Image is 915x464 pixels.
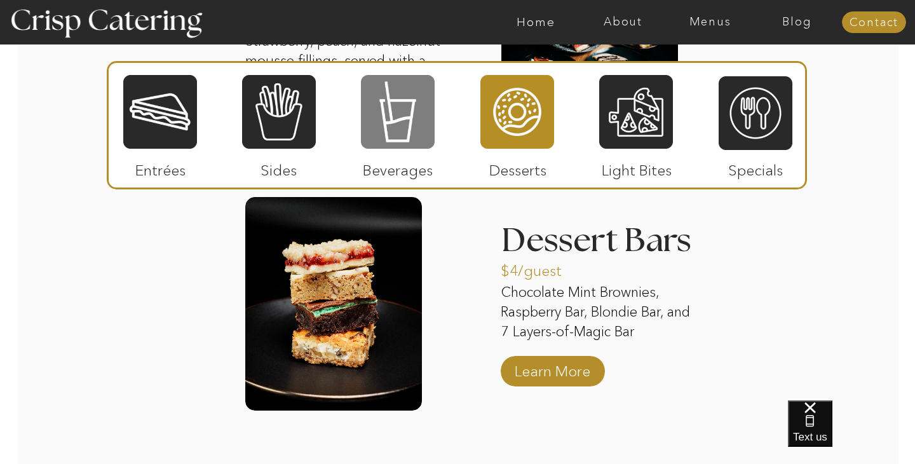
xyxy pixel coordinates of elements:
p: Light Bites [594,149,679,186]
h3: Dessert Bars [501,224,693,240]
p: Sides [236,149,321,186]
a: Blog [754,16,841,29]
a: Contact [842,17,906,29]
p: Desserts [475,149,560,186]
a: Home [492,16,579,29]
a: Learn More [510,350,595,386]
p: Chocolate Mint Brownies, Raspberry Bar, Blondie Bar, and 7 Layers-of-Magic Bar [501,283,693,344]
iframe: podium webchat widget bubble [788,400,915,464]
p: Specials [713,149,797,186]
p: Beverages [355,149,440,186]
a: About [579,16,667,29]
a: Menus [667,16,754,29]
a: $4/guest [501,249,585,286]
p: Entrées [118,149,203,186]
